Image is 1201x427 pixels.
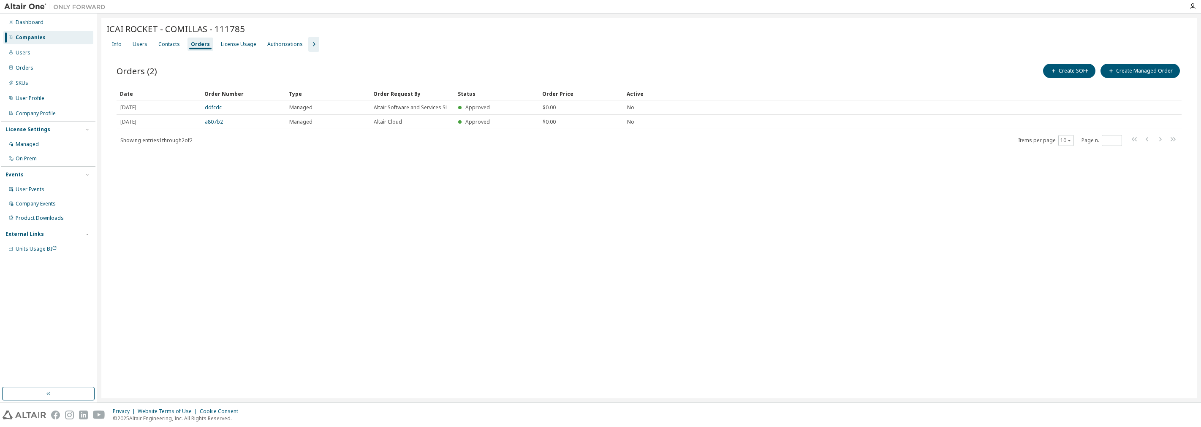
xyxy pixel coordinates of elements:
[16,200,56,207] div: Company Events
[120,137,193,144] span: Showing entries 1 through 2 of 2
[289,87,367,100] div: Type
[200,408,243,415] div: Cookie Consent
[133,41,147,48] div: Users
[5,171,24,178] div: Events
[113,415,243,422] p: © 2025 Altair Engineering, Inc. All Rights Reserved.
[374,119,402,125] span: Altair Cloud
[158,41,180,48] div: Contacts
[16,186,44,193] div: User Events
[289,104,312,111] span: Managed
[16,80,28,86] div: SKUs
[1100,64,1180,78] button: Create Managed Order
[16,95,44,102] div: User Profile
[205,118,223,125] a: a807b2
[16,34,46,41] div: Companies
[465,104,490,111] span: Approved
[113,408,138,415] div: Privacy
[627,87,1131,100] div: Active
[16,155,37,162] div: On Prem
[16,49,30,56] div: Users
[205,104,222,111] a: ddfcdc
[16,141,39,148] div: Managed
[543,119,556,125] span: $0.00
[1060,137,1072,144] button: 10
[627,104,634,111] span: No
[1018,135,1074,146] span: Items per page
[373,87,451,100] div: Order Request By
[93,411,105,419] img: youtube.svg
[120,104,136,111] span: [DATE]
[4,3,110,11] img: Altair One
[5,231,44,238] div: External Links
[51,411,60,419] img: facebook.svg
[3,411,46,419] img: altair_logo.svg
[627,119,634,125] span: No
[16,215,64,222] div: Product Downloads
[221,41,256,48] div: License Usage
[5,126,50,133] div: License Settings
[1081,135,1122,146] span: Page n.
[374,104,448,111] span: Altair Software and Services SL
[117,65,157,77] span: Orders (2)
[106,23,245,35] span: ICAI ROCKET - COMILLAS - 111785
[79,411,88,419] img: linkedin.svg
[120,87,198,100] div: Date
[542,87,620,100] div: Order Price
[465,118,490,125] span: Approved
[65,411,74,419] img: instagram.svg
[1043,64,1095,78] button: Create SOFF
[112,41,122,48] div: Info
[16,245,57,252] span: Units Usage BI
[543,104,556,111] span: $0.00
[16,19,43,26] div: Dashboard
[16,110,56,117] div: Company Profile
[16,65,33,71] div: Orders
[138,408,200,415] div: Website Terms of Use
[289,119,312,125] span: Managed
[120,119,136,125] span: [DATE]
[267,41,303,48] div: Authorizations
[191,41,210,48] div: Orders
[458,87,535,100] div: Status
[204,87,282,100] div: Order Number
